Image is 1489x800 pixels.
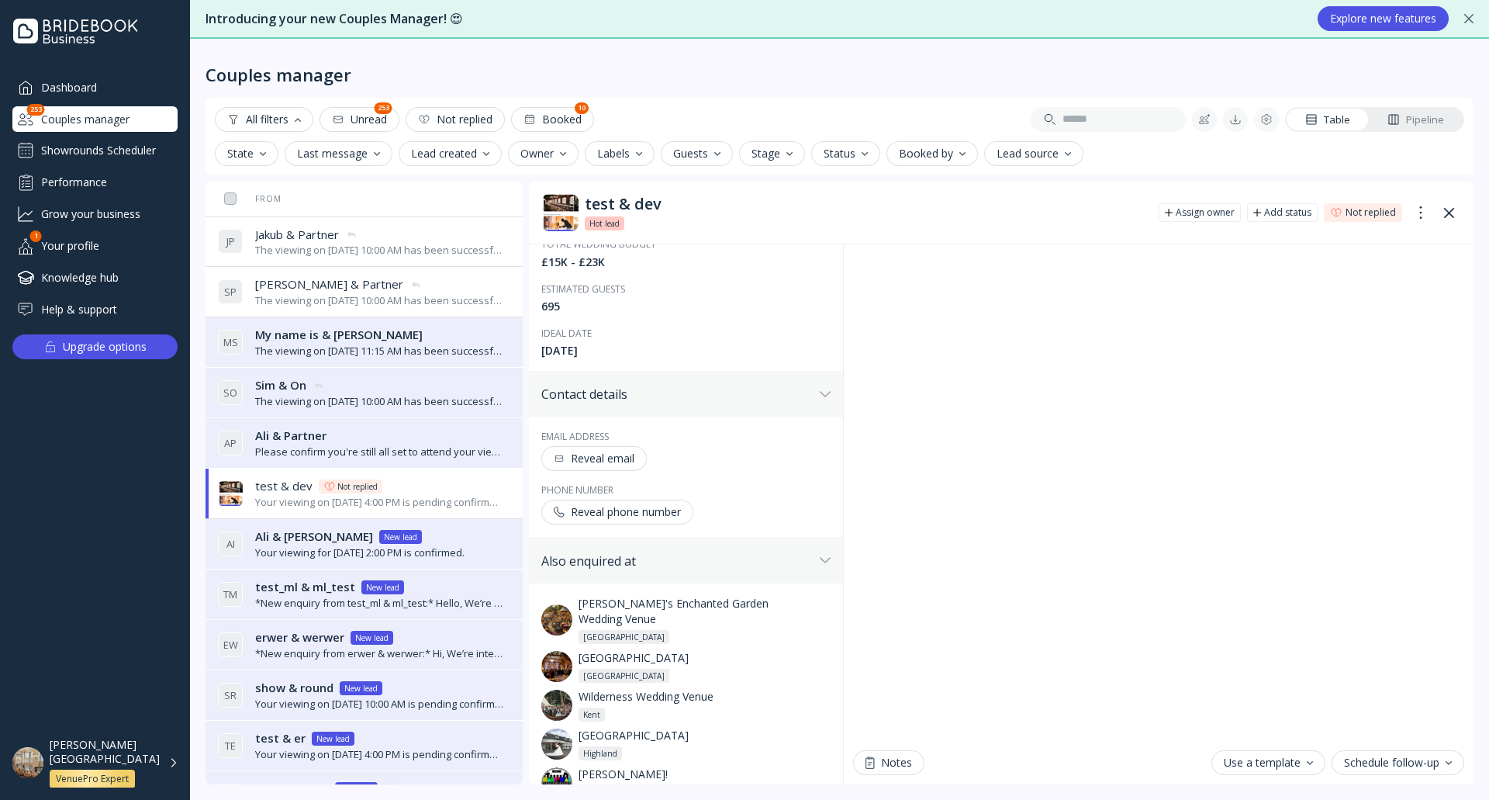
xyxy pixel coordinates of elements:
[554,506,681,518] div: Reveal phone number
[583,670,665,682] div: [GEOGRAPHIC_DATA]
[12,233,178,258] a: Your profile1
[661,141,733,166] button: Guests
[1224,757,1313,769] div: Use a template
[30,230,42,242] div: 1
[508,141,579,166] button: Owner
[984,141,1083,166] button: Lead source
[218,582,243,607] div: T M
[554,452,634,465] div: Reveal email
[255,596,504,611] div: *New enquiry from test_ml & ml_test:* Hello, We’re looking into venues for our wedding and would ...
[589,217,620,230] span: Hot lead
[255,629,344,646] span: erwer & werwer
[255,327,423,343] span: My name is & [PERSON_NAME]
[218,279,243,304] div: S P
[12,334,178,359] button: Upgrade options
[597,147,642,160] div: Labels
[541,386,814,402] div: Contact details
[255,293,504,308] div: The viewing on [DATE] 10:00 AM has been successfully created by [PERSON_NAME][GEOGRAPHIC_DATA].
[579,689,814,722] div: Wilderness Wedding Venue
[886,141,978,166] button: Booked by
[541,689,831,722] a: Wilderness Wedding VenueKent
[12,74,178,100] a: Dashboard
[366,581,399,594] div: New lead
[899,147,966,160] div: Booked by
[579,767,814,799] div: [PERSON_NAME]!
[583,708,600,721] div: Kent
[218,532,243,556] div: A I
[218,229,243,254] div: J P
[1211,750,1325,775] button: Use a template
[575,102,589,114] div: 10
[541,650,831,683] a: [GEOGRAPHIC_DATA][GEOGRAPHIC_DATA]
[739,141,805,166] button: Stage
[255,227,339,243] span: Jakub & Partner
[206,10,1302,28] div: Introducing your new Couples Manager! 😍
[355,632,389,644] div: New lead
[50,738,160,766] div: [PERSON_NAME][GEOGRAPHIC_DATA]
[255,545,465,560] div: Your viewing for [DATE] 2:00 PM is confirmed.
[12,106,178,132] a: Couples manager253
[227,147,266,160] div: State
[215,107,313,132] button: All filters
[1305,113,1350,127] div: Table
[218,193,282,204] div: From
[218,683,243,708] div: S R
[579,650,814,683] div: [GEOGRAPHIC_DATA]
[541,430,831,443] div: Email address
[255,730,306,746] span: test & er
[255,646,504,661] div: *New enquiry from erwer & werwer:* Hi, We’re interested in your venue for our wedding! We would l...
[406,107,505,132] button: Not replied
[585,141,655,166] button: Labels
[1176,206,1235,219] div: Assign owner
[1332,750,1464,775] button: Schedule follow-up
[63,336,147,358] div: Upgrade options
[411,147,489,160] div: Lead created
[12,106,178,132] div: Couples manager
[853,244,1464,741] iframe: Chat
[255,344,504,358] div: The viewing on [DATE] 11:15 AM has been successfully created by [PERSON_NAME][GEOGRAPHIC_DATA].
[585,195,1146,213] div: test & dev
[1318,6,1449,31] button: Explore new features
[255,495,504,510] div: Your viewing on [DATE] 4:00 PM is pending confirmation. The venue will approve or decline shortly...
[218,632,243,657] div: E W
[541,343,831,358] div: [DATE]
[511,107,594,132] button: Booked
[255,528,373,545] span: Ali & [PERSON_NAME]
[12,138,178,163] a: Showrounds Scheduler
[255,394,504,409] div: The viewing on [DATE] 10:00 AM has been successfully created by [PERSON_NAME][GEOGRAPHIC_DATA].
[206,64,351,85] div: Couples manager
[340,783,373,795] div: New lead
[579,596,814,644] div: [PERSON_NAME]'s Enchanted Garden Wedding Venue
[255,697,504,712] div: Your viewing on [DATE] 10:00 AM is pending confirmation. The venue will approve or decline shortl...
[1346,206,1396,219] div: Not replied
[255,579,355,595] span: test_ml & ml_test
[255,276,403,293] span: [PERSON_NAME] & Partner
[520,147,566,160] div: Owner
[255,243,504,258] div: The viewing on [DATE] 10:00 AM has been successfully created by [PERSON_NAME][GEOGRAPHIC_DATA].
[285,141,392,166] button: Last message
[332,113,387,126] div: Unread
[12,296,178,322] a: Help & support
[218,330,243,355] div: M S
[12,265,178,290] a: Knowledge hub
[673,147,720,160] div: Guests
[541,282,831,296] div: Estimated guests
[255,478,313,494] span: test & dev
[255,680,333,696] span: show & round
[811,141,880,166] button: Status
[1330,12,1436,25] div: Explore new features
[399,141,502,166] button: Lead created
[218,431,243,455] div: A P
[541,255,831,270] div: £15K - £23K
[12,169,178,195] a: Performance
[1344,757,1452,769] div: Schedule follow-up
[218,481,243,506] img: dpr=1,fit=cover,g=face,w=32,h=32
[215,141,278,166] button: State
[255,747,504,762] div: Your viewing on [DATE] 4:00 PM is pending confirmation. The venue will approve or decline shortly...
[255,428,326,444] span: Ali & Partner
[1264,206,1311,219] div: Add status
[997,147,1071,160] div: Lead source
